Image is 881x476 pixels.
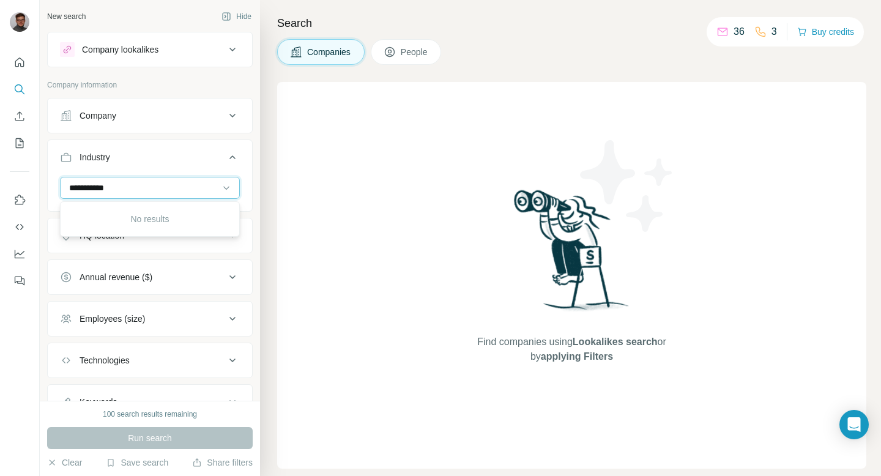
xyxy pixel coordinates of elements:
div: 100 search results remaining [103,409,197,420]
button: Quick start [10,51,29,73]
h4: Search [277,15,866,32]
span: Find companies using or by [474,335,669,364]
div: Technologies [80,354,130,366]
img: Surfe Illustration - Woman searching with binoculars [508,187,636,323]
img: Avatar [10,12,29,32]
button: Search [10,78,29,100]
button: Use Surfe on LinkedIn [10,189,29,211]
button: Company [48,101,252,130]
p: Company information [47,80,253,91]
div: Annual revenue ($) [80,271,152,283]
button: Company lookalikes [48,35,252,64]
span: Companies [307,46,352,58]
button: Use Surfe API [10,216,29,238]
div: Keywords [80,396,117,408]
button: Feedback [10,270,29,292]
div: Employees (size) [80,313,145,325]
button: HQ location [48,221,252,250]
div: New search [47,11,86,22]
img: Surfe Illustration - Stars [572,131,682,241]
p: 36 [734,24,745,39]
span: Lookalikes search [573,337,658,347]
button: Clear [47,456,82,469]
button: Technologies [48,346,252,375]
button: Enrich CSV [10,105,29,127]
button: Annual revenue ($) [48,262,252,292]
button: Industry [48,143,252,177]
div: Industry [80,151,110,163]
button: Employees (size) [48,304,252,333]
button: Share filters [192,456,253,469]
button: Hide [213,7,260,26]
span: applying Filters [541,351,613,362]
p: 3 [771,24,777,39]
button: Save search [106,456,168,469]
button: Keywords [48,387,252,417]
button: Dashboard [10,243,29,265]
button: Buy credits [797,23,854,40]
div: Open Intercom Messenger [839,410,869,439]
span: People [401,46,429,58]
div: Company [80,110,116,122]
div: Company lookalikes [82,43,158,56]
p: No results [130,213,169,225]
button: My lists [10,132,29,154]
